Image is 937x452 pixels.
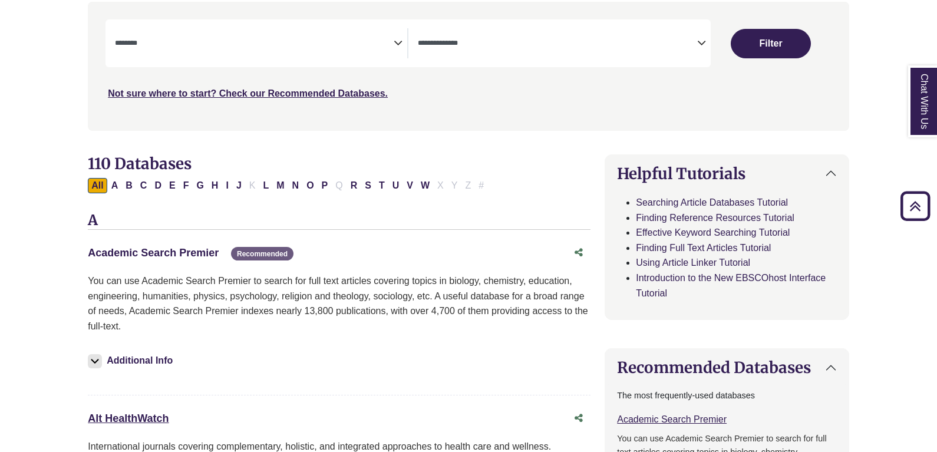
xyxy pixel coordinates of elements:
[88,247,219,259] a: Academic Search Premier
[88,154,192,173] span: 110 Databases
[108,178,122,193] button: Filter Results A
[88,413,169,424] a: Alt HealthWatch
[636,213,794,223] a: Finding Reference Resources Tutorial
[636,197,788,207] a: Searching Article Databases Tutorial
[166,178,179,193] button: Filter Results E
[605,349,849,386] button: Recommended Databases
[418,39,697,49] textarea: Search
[222,178,232,193] button: Filter Results I
[403,178,417,193] button: Filter Results V
[233,178,245,193] button: Filter Results J
[417,178,433,193] button: Filter Results W
[259,178,272,193] button: Filter Results L
[303,178,317,193] button: Filter Results O
[88,352,176,369] button: Additional Info
[231,247,293,260] span: Recommended
[88,2,849,130] nav: Search filters
[88,273,590,334] p: You can use Academic Search Premier to search for full text articles covering topics in biology, ...
[617,389,837,402] p: The most frequently-used databases
[289,178,303,193] button: Filter Results N
[318,178,332,193] button: Filter Results P
[347,178,361,193] button: Filter Results R
[567,242,590,264] button: Share this database
[122,178,136,193] button: Filter Results B
[193,178,207,193] button: Filter Results G
[115,39,394,49] textarea: Search
[636,243,771,253] a: Finding Full Text Articles Tutorial
[605,155,849,192] button: Helpful Tutorials
[731,29,811,58] button: Submit for Search Results
[108,88,388,98] a: Not sure where to start? Check our Recommended Databases.
[180,178,193,193] button: Filter Results F
[375,178,388,193] button: Filter Results T
[88,180,489,190] div: Alpha-list to filter by first letter of database name
[88,178,107,193] button: All
[361,178,375,193] button: Filter Results S
[636,258,750,268] a: Using Article Linker Tutorial
[636,227,790,237] a: Effective Keyword Searching Tutorial
[88,212,590,230] h3: A
[567,407,590,430] button: Share this database
[151,178,165,193] button: Filter Results D
[273,178,288,193] button: Filter Results M
[617,414,727,424] a: Academic Search Premier
[208,178,222,193] button: Filter Results H
[896,198,934,214] a: Back to Top
[137,178,151,193] button: Filter Results C
[389,178,403,193] button: Filter Results U
[636,273,826,298] a: Introduction to the New EBSCOhost Interface Tutorial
